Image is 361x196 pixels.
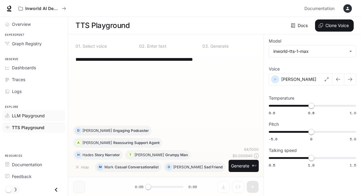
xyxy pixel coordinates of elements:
span: Feedback [12,173,32,180]
p: Voice [269,67,280,71]
p: Enter text [146,44,166,48]
div: inworld-tts-1-max [269,46,356,57]
a: LLM Playground [2,110,65,121]
button: HHadesStory Narrator [73,150,123,160]
p: Inworld AI Demos [25,6,59,11]
p: [PERSON_NAME] [281,76,316,82]
button: O[PERSON_NAME]Sad Friend [164,162,225,172]
span: 1.0 [350,110,356,115]
p: 0 1 . [75,44,81,48]
span: 1.0 [308,163,314,168]
div: inworld-tts-1-max [273,48,346,54]
p: [PERSON_NAME] [82,129,112,132]
p: [PERSON_NAME] [82,141,112,145]
span: Dark mode toggle [5,186,12,193]
span: 0.8 [308,110,314,115]
p: Generate [209,44,229,48]
span: -5.0 [269,136,277,142]
span: Dashboards [12,64,36,71]
h1: TTS Playground [75,19,130,32]
span: Documentation [304,5,335,12]
button: A[PERSON_NAME]Reassuring Support Agent [73,138,162,148]
p: Engaging Podcaster [113,129,149,132]
button: All workspaces [16,2,69,15]
p: $ 0.000640 [233,153,253,158]
span: 0.6 [269,110,275,115]
p: Reassuring Support Agent [113,141,159,145]
a: Overview [2,19,65,29]
p: Temperature [269,96,294,100]
span: 0 [310,136,312,142]
div: D [75,126,81,136]
p: 0 3 . [202,44,209,48]
button: Hide [73,162,93,172]
p: Select voice [81,44,107,48]
button: MMarkCasual Conversationalist [95,162,161,172]
div: T [128,150,133,160]
span: TTS Playground [12,124,44,131]
p: Mark [104,165,114,169]
span: Logs [12,88,22,95]
div: H [75,150,81,160]
p: Model [269,39,281,43]
span: 5.0 [350,136,356,142]
p: Story Narrator [95,153,120,157]
p: [PERSON_NAME] [173,165,203,169]
p: Sad Friend [204,165,223,169]
span: 0.5 [269,163,275,168]
span: Graph Registry [12,40,42,47]
a: Documentation [2,159,65,170]
button: Generate⌘⏎ [229,160,259,172]
a: Traces [2,74,65,85]
p: Grumpy Man [165,153,188,157]
a: TTS Playground [2,122,65,133]
button: D[PERSON_NAME]Engaging Podcaster [73,126,152,136]
div: A [75,138,81,148]
a: Graph Registry [2,38,65,49]
p: Talking speed [269,148,297,153]
span: LLM Playground [12,112,45,119]
button: Close drawer [49,184,63,196]
div: O [166,162,172,172]
a: Feedback [2,171,65,182]
p: ⌘⏎ [252,164,256,168]
a: Dashboards [2,62,65,73]
p: Pitch [269,122,279,126]
span: Overview [12,21,31,27]
a: Logs [2,86,65,97]
a: Documentation [302,2,339,15]
button: T[PERSON_NAME]Grumpy Man [125,150,191,160]
span: 1.5 [350,163,356,168]
a: Docs [290,19,310,32]
button: Clone Voice [315,19,354,32]
p: Hades [82,153,93,157]
span: Documentation [12,161,42,168]
p: Casual Conversationalist [115,165,159,169]
div: M [97,162,103,172]
span: Traces [12,76,25,83]
p: 0 2 . [139,44,146,48]
p: [PERSON_NAME] [135,153,164,157]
